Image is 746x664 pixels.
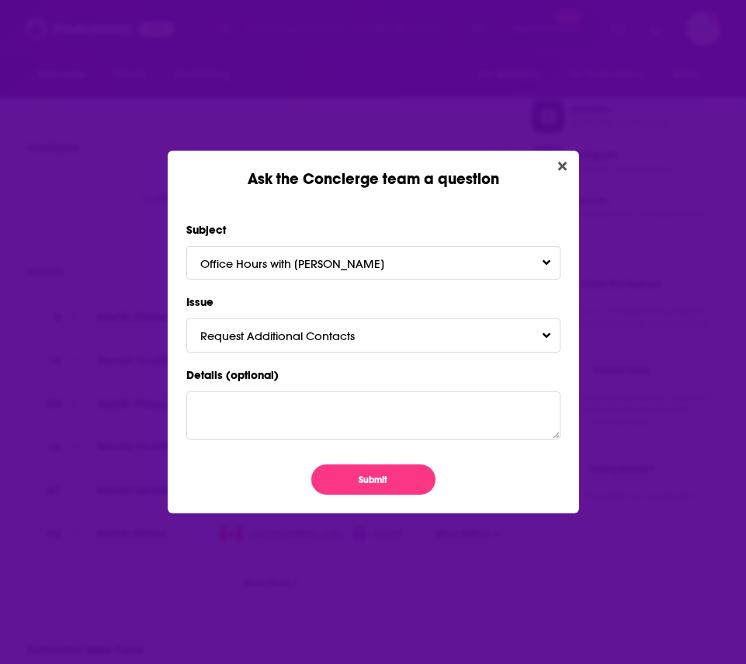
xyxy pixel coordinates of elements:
button: Submit [311,464,435,495]
span: Request Additional Contacts [200,329,386,343]
span: Office Hours with [PERSON_NAME] [200,256,415,271]
label: Details (optional) [186,365,560,385]
div: Ask the Concierge team a question [168,151,579,189]
label: Subject [186,220,560,240]
button: Close [552,157,573,176]
button: Request Additional ContactsToggle Pronoun Dropdown [186,318,560,352]
button: Office Hours with [PERSON_NAME]Toggle Pronoun Dropdown [186,246,560,280]
label: Issue [186,292,560,312]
